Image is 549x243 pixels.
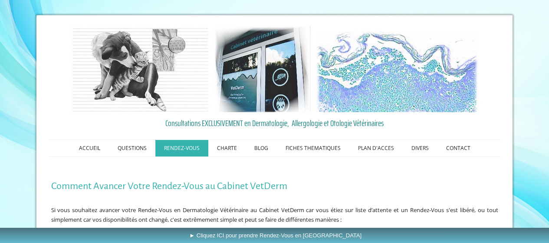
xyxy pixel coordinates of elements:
[109,140,155,156] a: QUESTIONS
[349,140,403,156] a: PLAN D'ACCES
[246,140,277,156] a: BLOG
[437,140,479,156] a: CONTACT
[277,140,349,156] a: FICHES THEMATIQUES
[155,140,208,156] a: RENDEZ-VOUS
[51,117,498,130] a: Consultations EXCLUSIVEMENT en Dermatologie, Allergologie et Otologie Vétérinaires
[70,140,109,156] a: ACCUEIL
[403,140,437,156] a: DIVERS
[51,206,498,223] span: Si vous souhaitez avancer votre Rendez-Vous en Dermatologie Vétérinaire au Cabinet VetDerm car vo...
[51,181,498,192] h1: Comment Avancer Votre Rendez-Vous au Cabinet VetDerm
[189,232,362,239] span: ► Cliquez ICI pour prendre Rendez-Vous en [GEOGRAPHIC_DATA]
[208,140,246,156] a: CHARTE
